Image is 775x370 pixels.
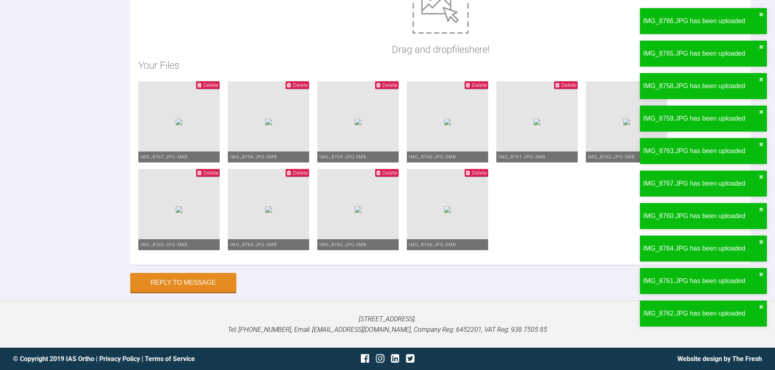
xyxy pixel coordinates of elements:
button: close [759,11,764,18]
span: IMG_8766.JPG - 3MB [409,242,456,247]
button: close [759,271,764,278]
div: IMG_8767.JPG has been uploaded [643,178,759,189]
a: Website design by The Fresh [677,355,762,363]
span: IMG_8762.JPG - 3MB [588,154,635,160]
span: IMG_8759.JPG - 3MB [319,154,367,160]
img: 8c351e37-c0ab-4c6b-8bc8-4fe8bc792f3f [355,206,361,213]
img: d354194c-f6e2-42f8-b671-e3802c15e800 [444,119,451,125]
span: IMG_8760.JPG - 3MB [409,154,456,160]
div: IMG_8764.JPG has been uploaded [643,243,759,254]
img: d874367f-a825-4426-96cf-408318e5aa8f [444,206,451,213]
div: IMG_8761.JPG has been uploaded [643,276,759,286]
button: close [759,304,764,310]
div: IMG_8760.JPG has been uploaded [643,211,759,221]
span: Delete [203,82,218,88]
img: f758b240-9d07-441c-bf91-1ac66b496960 [176,119,182,125]
button: close [759,239,764,245]
span: IMG_8758.JPG - 3MB [230,154,277,160]
span: IMG_8763.JPG - 3MB [140,242,188,247]
span: Delete [293,170,308,176]
div: IMG_8758.JPG has been uploaded [643,81,759,91]
img: 4cba9171-745b-45e1-9966-911a2c8271c2 [355,119,361,125]
button: close [759,44,764,50]
span: Delete [382,170,397,176]
img: cf792ca5-72a7-4fda-8ada-cb58201b3e36 [176,206,182,213]
img: cedff57a-ff85-4ce8-9017-fb10b4f0ea13 [265,206,272,213]
span: IMG_8761.JPG - 3MB [498,154,546,160]
span: Delete [472,170,487,176]
span: Delete [203,170,218,176]
div: IMG_8762.JPG has been uploaded [643,308,759,319]
div: IMG_8759.JPG has been uploaded [643,113,759,124]
span: IMG_8767.JPG - 3MB [140,154,188,160]
p: Drag and drop files here! [392,42,489,57]
img: 2a316474-899b-465f-bba2-83ae370565c5 [265,119,272,125]
button: close [759,76,764,83]
button: Reply to Message [130,273,236,292]
span: IMG_8765.JPG - 3MB [319,242,367,247]
div: IMG_8763.JPG has been uploaded [643,146,759,156]
p: [STREET_ADDRESS]. Tel: [PHONE_NUMBER], Email: [EMAIL_ADDRESS][DOMAIN_NAME], Company Reg: 6452201,... [13,314,762,335]
span: Delete [561,82,576,88]
div: IMG_8765.JPG has been uploaded [643,48,759,59]
a: Privacy Policy [99,355,140,363]
span: IMG_8764.JPG - 3MB [230,242,277,247]
button: close [759,141,764,148]
button: close [759,174,764,180]
span: Delete [472,82,487,88]
div: © Copyright 2019 IAS Ortho | | [13,354,263,364]
h2: Your Files [138,58,742,73]
span: Delete [293,82,308,88]
span: Delete [382,82,397,88]
a: Terms of Service [145,355,195,363]
img: 4f57bddd-60dc-426a-bc17-2caf0e42072a [534,119,540,125]
button: close [759,206,764,213]
button: close [759,109,764,115]
img: dd227b6d-06b7-493e-a5c7-34b4abc918c5 [623,119,630,125]
div: IMG_8766.JPG has been uploaded [643,16,759,26]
